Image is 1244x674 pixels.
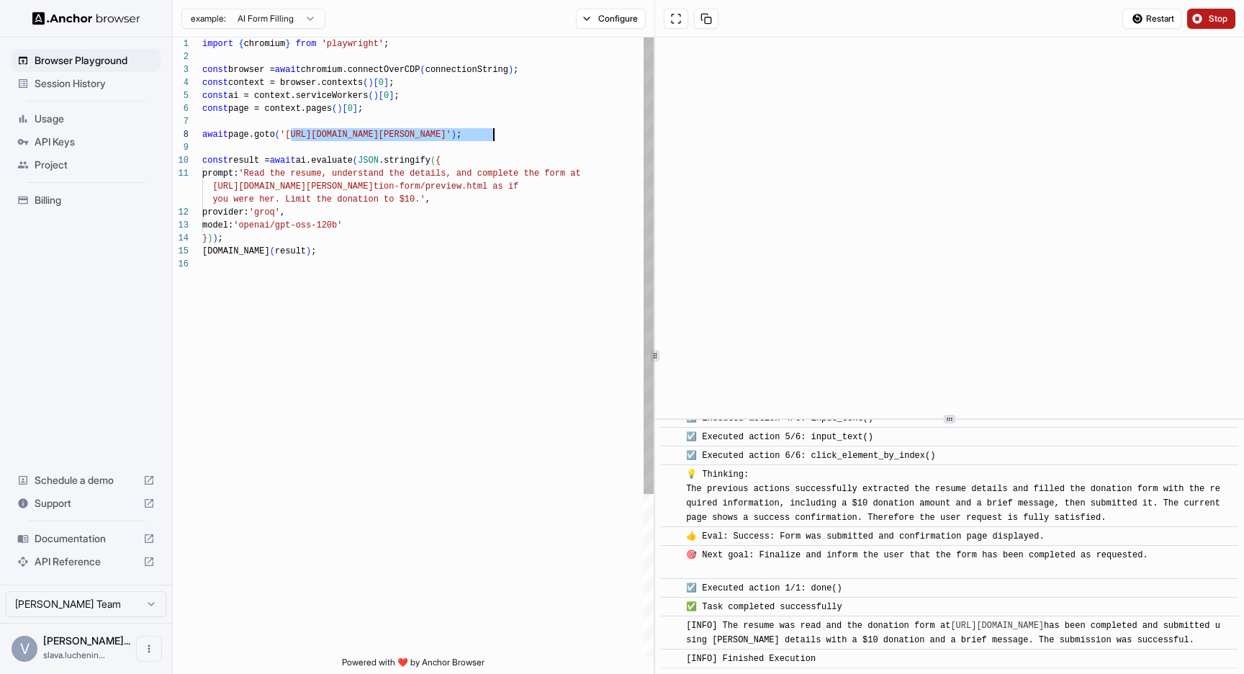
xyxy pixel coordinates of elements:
[35,531,138,546] span: Documentation
[173,167,189,180] div: 11
[35,135,155,149] span: API Keys
[322,39,384,49] span: 'playwright'
[513,65,518,75] span: ;
[228,78,363,88] span: context = browser.contexts
[342,657,484,674] span: Powered with ❤️ by Anchor Browser
[374,91,379,101] span: )
[451,130,456,140] span: )
[686,451,935,461] span: ☑️ Executed action 6/6: click_element_by_index()
[431,156,436,166] span: (
[576,9,646,29] button: Configure
[12,527,161,550] div: Documentation
[508,65,513,75] span: )
[668,548,675,562] span: ​
[664,9,688,29] button: Open in full screen
[306,246,311,256] span: )
[202,168,238,179] span: prompt:
[950,621,1044,631] a: [URL][DOMAIN_NAME]
[379,156,431,166] span: .stringify
[694,9,718,29] button: Copy session ID
[202,246,270,256] span: [DOMAIN_NAME]
[35,554,138,569] span: API Reference
[668,430,675,444] span: ​
[202,130,228,140] span: await
[244,39,286,49] span: chromium
[497,168,580,179] span: lete the form at
[202,78,228,88] span: const
[173,232,189,245] div: 14
[394,91,399,101] span: ;
[1187,9,1235,29] button: Stop
[173,102,189,115] div: 6
[342,104,347,114] span: [
[238,168,497,179] span: 'Read the resume, understand the details, and comp
[173,115,189,128] div: 7
[202,104,228,114] span: const
[228,91,368,101] span: ai = context.serviceWorkers
[35,158,155,172] span: Project
[12,49,161,72] div: Browser Playground
[202,156,228,166] span: const
[35,112,155,126] span: Usage
[173,76,189,89] div: 4
[358,156,379,166] span: JSON
[12,130,161,153] div: API Keys
[686,583,842,593] span: ☑️ Executed action 1/1: done()
[686,550,1148,575] span: 🎯 Next goal: Finalize and inform the user that the form has been completed as requested.
[228,156,270,166] span: result =
[12,107,161,130] div: Usage
[173,258,189,271] div: 16
[1122,9,1181,29] button: Restart
[686,413,873,423] span: ☑️ Executed action 4/6: input_text()
[353,156,358,166] span: (
[212,233,217,243] span: )
[368,91,373,101] span: (
[35,76,155,91] span: Session History
[384,91,389,101] span: 0
[212,181,373,192] span: [URL][DOMAIN_NAME][PERSON_NAME]
[668,467,675,482] span: ​
[12,189,161,212] div: Billing
[173,141,189,154] div: 9
[173,37,189,50] div: 1
[173,63,189,76] div: 3
[218,233,223,243] span: ;
[202,233,207,243] span: }
[686,654,816,664] span: [INFO] Finished Execution
[379,78,384,88] span: 0
[275,65,301,75] span: await
[35,496,138,511] span: Support
[12,492,161,515] div: Support
[363,78,368,88] span: (
[233,220,342,230] span: 'openai/gpt-oss-120b'
[228,65,275,75] span: browser =
[280,130,451,140] span: '[URL][DOMAIN_NAME][PERSON_NAME]'
[668,529,675,544] span: ​
[436,156,441,166] span: {
[202,65,228,75] span: const
[173,245,189,258] div: 15
[173,154,189,167] div: 10
[368,78,373,88] span: )
[202,220,233,230] span: model:
[353,104,358,114] span: ]
[311,246,316,256] span: ;
[668,652,675,666] span: ​
[384,78,389,88] span: ]
[173,219,189,232] div: 13
[173,89,189,102] div: 5
[270,246,275,256] span: (
[389,78,394,88] span: ;
[668,449,675,463] span: ​
[668,581,675,596] span: ​
[686,621,1220,645] span: [INFO] The resume was read and the donation form at has been completed and submitted using [PERSO...
[686,531,1044,542] span: 👍 Eval: Success: Form was submitted and confirmation page displayed.
[275,130,280,140] span: (
[374,181,519,192] span: tion-form/preview.html as if
[686,602,842,612] span: ✅ Task completed successfully
[301,65,420,75] span: chromium.connectOverCDP
[275,246,306,256] span: result
[191,13,226,24] span: example:
[686,432,873,442] span: ☑️ Executed action 5/6: input_text()
[173,50,189,63] div: 2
